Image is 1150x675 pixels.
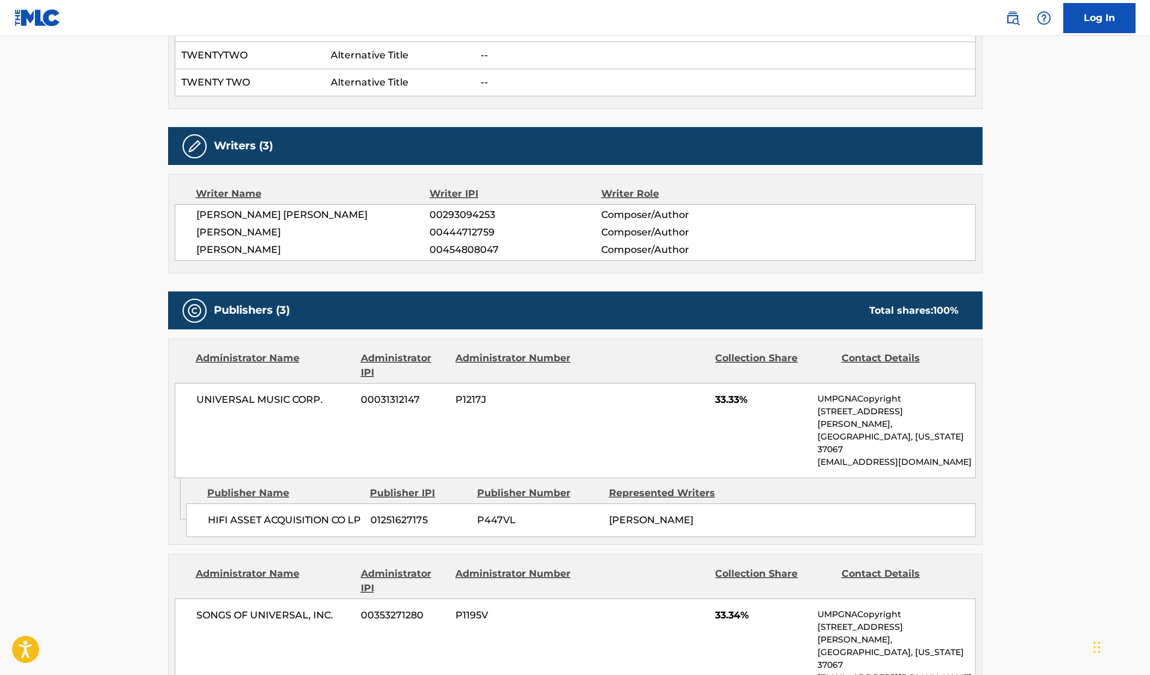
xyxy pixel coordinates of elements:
[214,303,290,317] h5: Publishers (3)
[187,303,202,318] img: Publishers
[14,9,61,26] img: MLC Logo
[187,139,202,154] img: Writers
[1037,11,1051,25] img: help
[196,225,430,240] span: [PERSON_NAME]
[817,646,975,671] p: [GEOGRAPHIC_DATA], [US_STATE] 37067
[455,393,572,407] span: P1217J
[869,303,958,318] div: Total shares:
[601,225,757,240] span: Composer/Author
[715,567,832,596] div: Collection Share
[1093,629,1101,665] div: Drag
[1001,6,1025,30] a: Public Search
[1032,6,1056,30] div: Help
[1090,617,1150,675] iframe: Chat Widget
[430,225,601,240] span: 00444712759
[325,42,475,69] td: Alternative Title
[196,608,352,623] span: SONGS OF UNIVERSAL, INC.
[609,486,732,500] div: Represented Writers
[455,608,572,623] span: P1195V
[715,393,808,407] span: 33.33%
[430,208,601,222] span: 00293094253
[475,42,975,69] td: --
[715,608,808,623] span: 33.34%
[842,567,958,596] div: Contact Details
[196,243,430,257] span: [PERSON_NAME]
[370,513,468,527] span: 01251627175
[601,243,757,257] span: Composer/Author
[175,42,325,69] td: TWENTYTWO
[842,351,958,380] div: Contact Details
[208,513,361,527] span: HIFI ASSET ACQUISITION CO LP
[475,69,975,96] td: --
[933,305,958,316] span: 100 %
[361,608,446,623] span: 00353271280
[817,456,975,468] p: [EMAIL_ADDRESS][DOMAIN_NAME]
[175,69,325,96] td: TWENTY TWO
[817,405,975,431] p: [STREET_ADDRESS][PERSON_NAME],
[196,567,352,596] div: Administrator Name
[1063,3,1136,33] a: Log In
[361,351,446,380] div: Administrator IPI
[196,208,430,222] span: [PERSON_NAME] [PERSON_NAME]
[1005,11,1020,25] img: search
[430,187,601,201] div: Writer IPI
[430,243,601,257] span: 00454808047
[370,486,468,500] div: Publisher IPI
[196,393,352,407] span: UNIVERSAL MUSIC CORP.
[361,567,446,596] div: Administrator IPI
[601,187,757,201] div: Writer Role
[477,513,600,527] span: P447VL
[817,393,975,405] p: UMPGNACopyright
[817,621,975,646] p: [STREET_ADDRESS][PERSON_NAME],
[817,608,975,621] p: UMPGNACopyright
[477,486,600,500] div: Publisher Number
[214,139,273,153] h5: Writers (3)
[325,69,475,96] td: Alternative Title
[207,486,361,500] div: Publisher Name
[196,187,430,201] div: Writer Name
[361,393,446,407] span: 00031312147
[609,514,693,526] span: [PERSON_NAME]
[455,351,572,380] div: Administrator Number
[601,208,757,222] span: Composer/Author
[196,351,352,380] div: Administrator Name
[715,351,832,380] div: Collection Share
[817,431,975,456] p: [GEOGRAPHIC_DATA], [US_STATE] 37067
[455,567,572,596] div: Administrator Number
